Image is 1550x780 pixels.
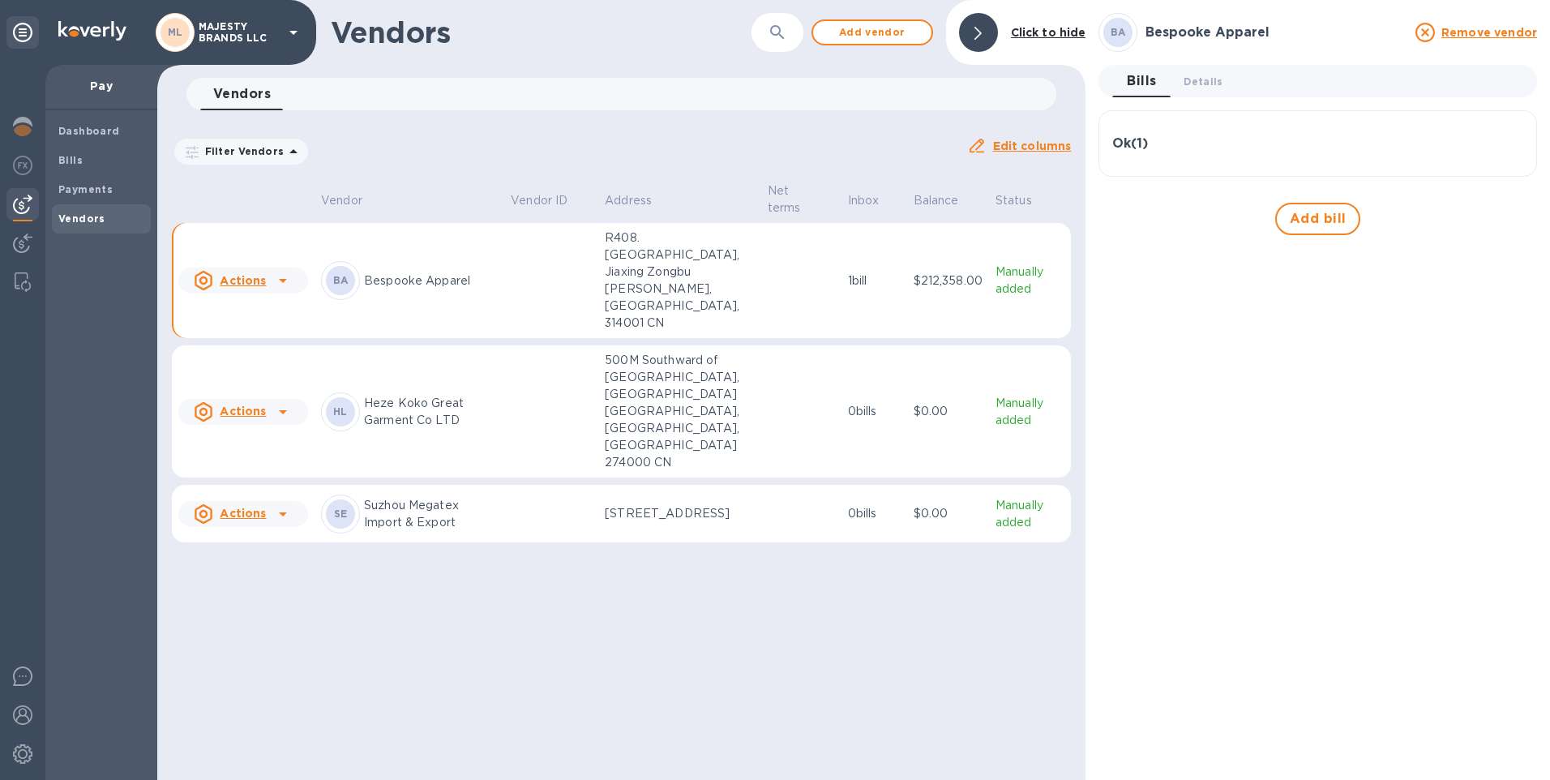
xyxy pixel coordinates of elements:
b: Click to hide [1011,26,1086,39]
p: [STREET_ADDRESS] [605,505,754,522]
p: 500M Southward of [GEOGRAPHIC_DATA], [GEOGRAPHIC_DATA] [GEOGRAPHIC_DATA], [GEOGRAPHIC_DATA], [GEO... [605,352,754,471]
iframe: Chat Widget [1469,702,1550,780]
span: Vendor ID [511,192,589,209]
p: Address [605,192,652,209]
p: 1 bill [848,272,901,289]
u: Actions [220,274,266,287]
p: Status [996,192,1032,209]
b: Bills [58,154,83,166]
span: Vendors [213,83,271,105]
b: ML [168,26,183,38]
div: Ok(1) [1112,124,1523,163]
h3: Ok ( 1 ) [1112,136,1148,152]
u: Actions [220,405,266,418]
p: Vendor [321,192,362,209]
span: Balance [914,192,980,209]
b: HL [333,405,348,418]
p: Balance [914,192,959,209]
span: Address [605,192,673,209]
p: $212,358.00 [914,272,983,289]
button: Add bill [1275,203,1361,235]
p: $0.00 [914,403,983,420]
p: 0 bills [848,505,901,522]
p: Inbox [848,192,880,209]
p: MAJESTY BRANDS LLC [199,21,280,44]
p: Suzhou Megatex Import & Export [364,497,498,531]
span: Add vendor [826,23,918,42]
u: Edit columns [993,139,1072,152]
h3: Bespooke Apparel [1145,25,1406,41]
span: Net terms [768,182,835,216]
b: BA [1111,26,1126,38]
h1: Vendors [331,15,709,49]
span: Vendor [321,192,383,209]
p: 0 bills [848,403,901,420]
b: BA [333,274,349,286]
p: Heze Koko Great Garment Co LTD [364,395,498,429]
button: Add vendor [811,19,933,45]
u: Remove vendor [1441,26,1537,39]
span: Details [1184,73,1222,90]
p: Manually added [996,497,1064,531]
span: Add bill [1290,209,1347,229]
b: Vendors [58,212,105,225]
p: R408. [GEOGRAPHIC_DATA], Jiaxing Zongbu [PERSON_NAME], [GEOGRAPHIC_DATA], 314001 CN [605,229,754,332]
b: SE [334,508,348,520]
p: Filter Vendors [199,144,284,158]
p: Manually added [996,264,1064,298]
p: Bespooke Apparel [364,272,498,289]
b: Payments [58,183,113,195]
p: Net terms [768,182,814,216]
span: Inbox [848,192,901,209]
p: Vendor ID [511,192,567,209]
p: Manually added [996,395,1064,429]
img: Logo [58,21,126,41]
b: Dashboard [58,125,120,137]
u: Actions [220,507,266,520]
p: $0.00 [914,505,983,522]
img: Foreign exchange [13,156,32,175]
span: Bills [1127,70,1156,92]
p: Pay [58,78,144,94]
